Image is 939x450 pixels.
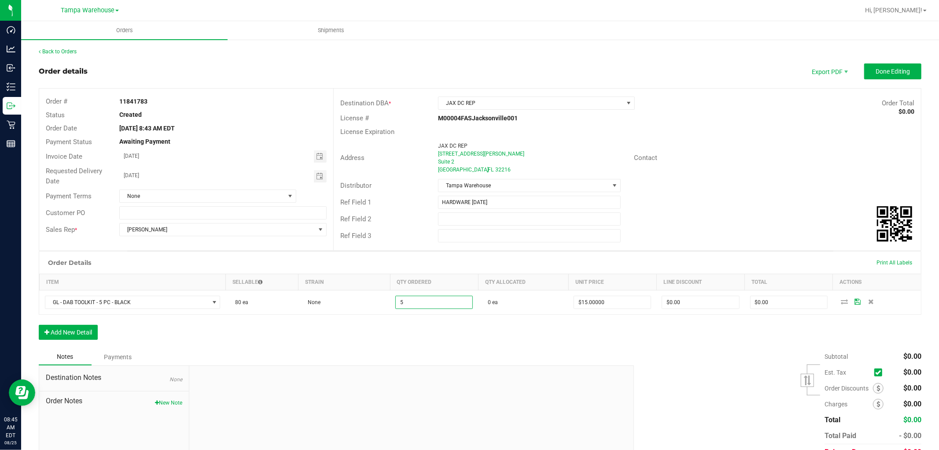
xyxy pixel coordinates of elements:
th: Qty Allocated [478,274,568,290]
inline-svg: Inbound [7,63,15,72]
span: Delete Order Detail [865,299,878,304]
th: Strain [298,274,390,290]
span: Charges [825,401,873,408]
span: Sales Rep [46,226,75,234]
span: Toggle calendar [314,170,327,182]
button: Add New Detail [39,325,98,340]
strong: $0.00 [898,108,914,115]
img: Scan me! [877,206,912,242]
input: 0 [396,296,472,309]
inline-svg: Analytics [7,45,15,53]
strong: 11841783 [119,98,147,105]
span: Est. Tax [825,369,871,376]
span: Address [340,154,365,162]
span: JAX DC REP [438,143,468,149]
span: $0.00 [903,352,921,361]
th: Sellable [225,274,298,290]
input: 0 [751,296,827,309]
span: Tampa Warehouse [61,7,114,14]
div: Payments [92,349,144,365]
span: GL - DAB TOOLKIT - 5 PC - BLACK [45,296,209,309]
span: Order Discounts [825,385,873,392]
span: [GEOGRAPHIC_DATA] [438,167,489,173]
a: Back to Orders [39,48,77,55]
span: Invoice Date [46,152,82,160]
span: JAX DC REP [438,97,623,109]
span: Subtotal [825,353,848,360]
span: Calculate excise tax [874,367,886,379]
inline-svg: Outbound [7,101,15,110]
span: None [169,376,182,383]
button: New Note [155,399,182,407]
span: Order Total [882,99,914,107]
span: Total Paid [825,431,856,440]
span: Customer PO [46,209,85,217]
h1: Order Details [48,259,91,266]
span: Orders [104,26,145,34]
span: None [120,190,285,202]
span: Status [46,111,65,119]
span: Toggle calendar [314,150,327,163]
span: Ref Field 3 [340,232,371,240]
th: Qty Ordered [390,274,478,290]
p: 08:45 AM EDT [4,416,17,439]
span: Payment Status [46,138,92,146]
span: Shipments [306,26,356,34]
span: [STREET_ADDRESS][PERSON_NAME] [438,151,524,157]
span: $0.00 [903,416,921,424]
span: Payment Terms [46,192,92,200]
span: [PERSON_NAME] [120,223,315,236]
th: Total [745,274,833,290]
li: Export PDF [803,63,855,79]
span: None [304,299,321,305]
th: Actions [833,274,921,290]
span: Tampa Warehouse [438,179,609,192]
inline-svg: Dashboard [7,26,15,34]
inline-svg: Reports [7,139,15,148]
span: - $0.00 [899,431,921,440]
span: Order # [46,97,67,105]
input: 0 [574,296,651,309]
span: $0.00 [903,368,921,376]
span: , [487,167,488,173]
span: Contact [634,154,657,162]
span: Total [825,416,840,424]
strong: M00004FASJacksonville001 [438,115,518,122]
span: License # [340,114,369,122]
span: License Expiration [340,128,394,136]
span: Done Editing [876,68,910,75]
span: Suite 2 [438,159,454,165]
qrcode: 11841783 [877,206,912,242]
span: Hi, [PERSON_NAME]! [865,7,922,14]
th: Item [40,274,226,290]
strong: Awaiting Payment [119,138,170,145]
input: 0 [662,296,739,309]
span: $0.00 [903,384,921,392]
p: 08/25 [4,439,17,446]
inline-svg: Retail [7,120,15,129]
span: Destination Notes [46,372,182,383]
span: Order Date [46,124,77,132]
strong: Created [119,111,142,118]
span: Order Notes [46,396,182,406]
div: Notes [39,349,92,365]
span: Requested Delivery Date [46,167,102,185]
inline-svg: Inventory [7,82,15,91]
span: 32216 [495,167,511,173]
iframe: Resource center [9,379,35,406]
span: 80 ea [231,299,248,305]
span: 0 ea [483,299,498,305]
span: Destination DBA [340,99,389,107]
span: Print All Labels [876,260,912,266]
span: $0.00 [903,400,921,408]
span: FL [488,167,493,173]
th: Line Discount [656,274,744,290]
span: Ref Field 1 [340,198,371,206]
span: Ref Field 2 [340,215,371,223]
span: Distributor [340,182,372,190]
span: Save Order Detail [851,299,865,304]
th: Unit Price [568,274,656,290]
div: Order details [39,66,88,77]
strong: [DATE] 8:43 AM EDT [119,125,175,132]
